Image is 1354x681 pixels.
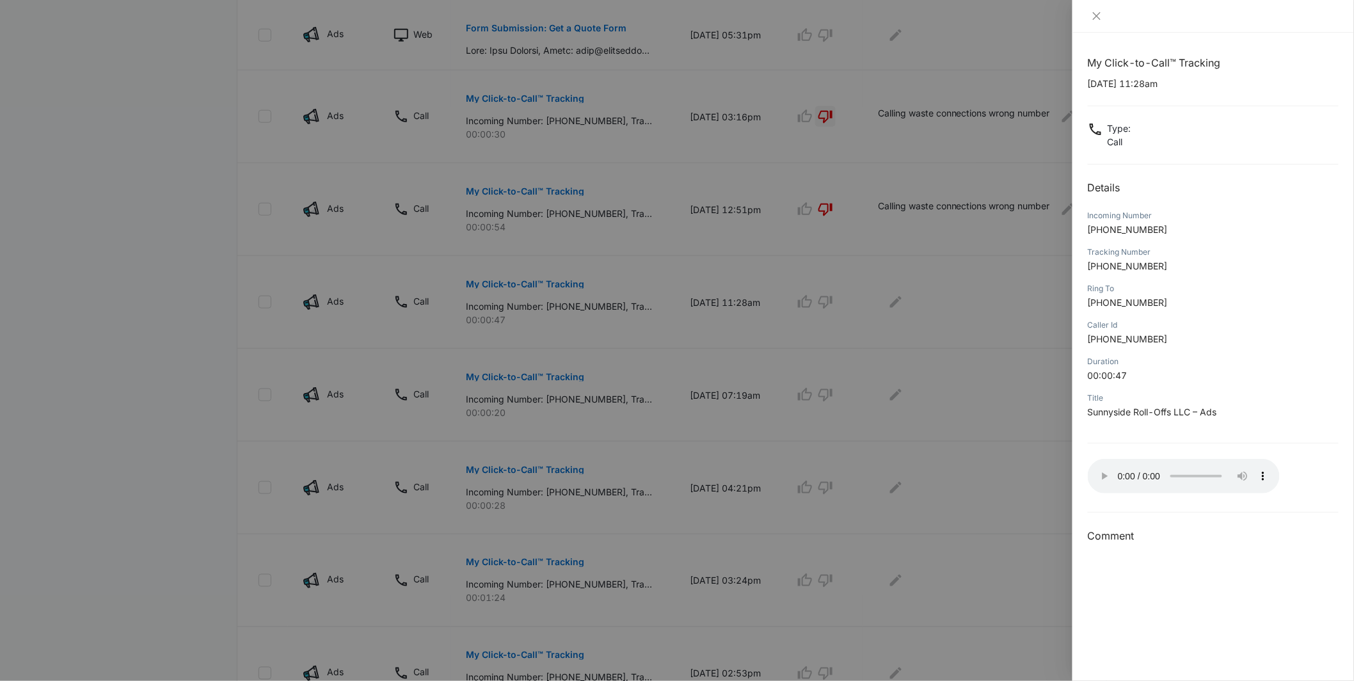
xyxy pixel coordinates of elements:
span: [PHONE_NUMBER] [1088,333,1168,344]
div: Title [1088,392,1339,404]
p: Call [1108,135,1131,148]
img: tab_keywords_by_traffic_grey.svg [127,74,138,84]
h3: Comment [1088,528,1339,543]
div: Tracking Number [1088,246,1339,258]
p: [DATE] 11:28am [1088,77,1339,90]
h1: My Click-to-Call™ Tracking [1088,55,1339,70]
div: Duration [1088,356,1339,367]
span: close [1092,11,1102,21]
div: Domain Overview [49,76,115,84]
img: tab_domain_overview_orange.svg [35,74,45,84]
h2: Details [1088,180,1339,195]
p: Type : [1108,122,1131,135]
span: [PHONE_NUMBER] [1088,260,1168,271]
img: website_grey.svg [20,33,31,44]
span: [PHONE_NUMBER] [1088,224,1168,235]
span: 00:00:47 [1088,370,1127,381]
div: Keywords by Traffic [141,76,216,84]
audio: Your browser does not support the audio tag. [1088,459,1280,493]
div: Incoming Number [1088,210,1339,221]
div: Ring To [1088,283,1339,294]
span: Sunnyside Roll-Offs LLC – Ads [1088,406,1217,417]
img: logo_orange.svg [20,20,31,31]
div: v 4.0.25 [36,20,63,31]
button: Close [1088,10,1106,22]
span: [PHONE_NUMBER] [1088,297,1168,308]
div: Domain: [DOMAIN_NAME] [33,33,141,44]
div: Caller Id [1088,319,1339,331]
